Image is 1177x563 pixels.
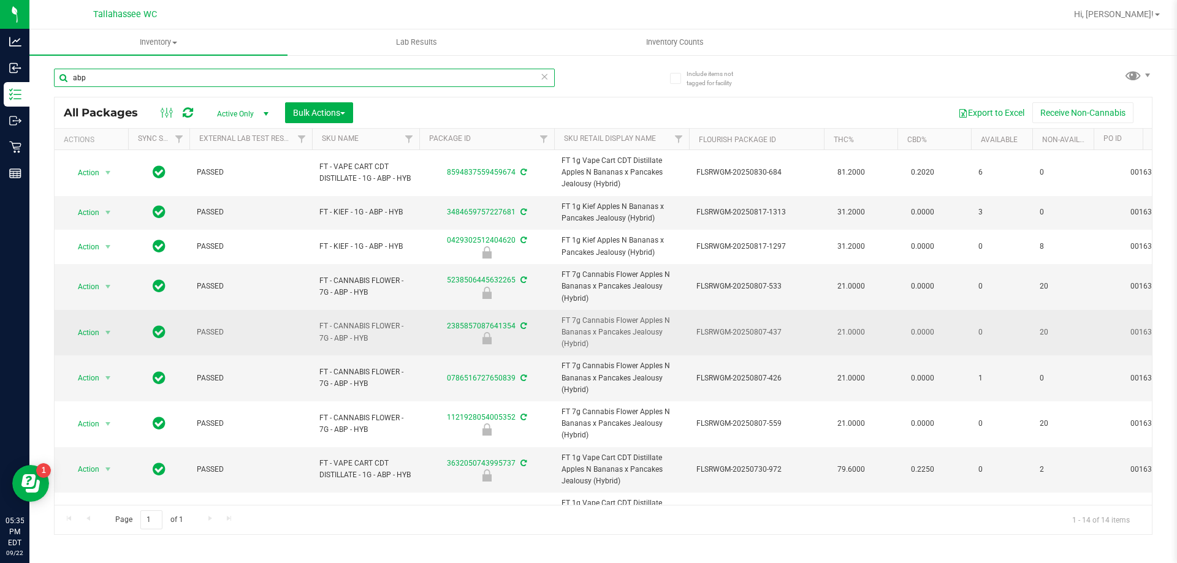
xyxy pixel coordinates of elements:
[292,129,312,149] a: Filter
[197,418,305,429] span: PASSED
[831,461,871,478] span: 79.6000
[831,203,871,221] span: 31.2000
[687,69,748,88] span: Include items not tagged for facility
[978,241,1025,252] span: 0
[519,374,527,382] span: Sync from Compliance System
[319,458,412,481] span: FT - VAPE CART CDT DISTILLATE - 1G - ABP - HYB
[101,204,116,221] span: select
[1130,419,1165,428] a: 00163486
[905,238,940,255] span: 0.0000
[1130,328,1165,336] a: 00163497
[696,418,817,429] span: FLSRWGM-20250807-559
[562,235,682,258] span: FT 1g Kief Apples N Bananas x Pancakes Jealousy (Hybrid)
[417,287,556,299] div: Newly Received
[696,167,817,178] span: FLSRWGM-20250830-684
[1103,134,1122,143] a: PO ID
[153,461,166,478] span: In Sync
[67,324,100,341] span: Action
[417,246,556,259] div: Newly Received
[831,278,871,295] span: 21.0000
[950,102,1032,123] button: Export to Excel
[519,322,527,330] span: Sync from Compliance System
[101,369,116,387] span: select
[288,29,546,55] a: Lab Results
[322,134,359,143] a: SKU Name
[197,167,305,178] span: PASSED
[905,415,940,433] span: 0.0000
[696,206,817,218] span: FLSRWGM-20250817-1313
[1040,464,1086,475] span: 2
[319,241,412,252] span: FT - KIEF - 1G - ABP - HYB
[1062,510,1140,529] span: 1 - 14 of 14 items
[519,236,527,244] span: Sync from Compliance System
[630,37,720,48] span: Inventory Counts
[1130,465,1165,474] a: 00163484
[293,108,345,118] span: Bulk Actions
[67,204,100,221] span: Action
[905,278,940,295] span: 0.0000
[67,164,100,181] span: Action
[978,418,1025,429] span: 0
[978,464,1025,475] span: 0
[669,129,689,149] a: Filter
[101,415,116,433] span: select
[562,269,682,304] span: FT 7g Cannabis Flower Apples N Bananas x Pancakes Jealousy (Hybrid)
[29,29,288,55] a: Inventory
[93,9,157,20] span: Tallahassee WC
[9,36,21,48] inline-svg: Analytics
[831,323,871,341] span: 21.0000
[447,322,516,330] a: 2385857087641354
[199,134,295,143] a: External Lab Test Result
[562,315,682,350] span: FT 7g Cannabis Flower Apples N Bananas x Pancakes Jealousy (Hybrid)
[319,504,412,527] span: FT - VAPE CART CDT DISTILLATE - 1G - ABP - HYB
[1040,167,1086,178] span: 0
[101,278,116,295] span: select
[831,369,871,387] span: 21.0000
[519,459,527,467] span: Sync from Compliance System
[67,278,100,295] span: Action
[67,369,100,387] span: Action
[1040,372,1086,384] span: 0
[36,463,51,478] iframe: Resource center unread badge
[1042,135,1097,144] a: Non-Available
[562,155,682,191] span: FT 1g Vape Cart CDT Distillate Apples N Bananas x Pancakes Jealousy (Hybrid)
[696,372,817,384] span: FLSRWGM-20250807-426
[105,510,193,529] span: Page of 1
[319,366,412,390] span: FT - CANNABIS FLOWER - 7G - ABP - HYB
[978,206,1025,218] span: 3
[197,206,305,218] span: PASSED
[12,465,49,502] iframe: Resource center
[417,469,556,482] div: Quarantine
[447,413,516,421] a: 1121928054005352
[1130,242,1165,251] a: 00163494
[6,515,24,548] p: 05:35 PM EDT
[197,464,305,475] span: PASSED
[67,415,100,433] span: Action
[1040,241,1086,252] span: 8
[905,164,940,181] span: 0.2020
[1130,168,1165,176] a: 00163497
[319,412,412,436] span: FT - CANNABIS FLOWER - 7G - ABP - HYB
[562,360,682,396] span: FT 7g Cannabis Flower Apples N Bananas x Pancakes Jealousy (Hybrid)
[197,327,305,338] span: PASSED
[1040,206,1086,218] span: 0
[9,167,21,179] inline-svg: Reports
[9,141,21,153] inline-svg: Retail
[831,415,871,433] span: 21.0000
[1130,374,1165,382] a: 00163486
[1040,327,1086,338] span: 20
[978,327,1025,338] span: 0
[1074,9,1154,19] span: Hi, [PERSON_NAME]!
[905,323,940,341] span: 0.0000
[153,164,166,181] span: In Sync
[319,161,412,184] span: FT - VAPE CART CDT DISTILLATE - 1G - ABP - HYB
[447,236,516,244] a: 0429302512404620
[519,413,527,421] span: Sync from Compliance System
[981,135,1018,144] a: Available
[447,459,516,467] a: 3632050743995737
[197,241,305,252] span: PASSED
[9,115,21,127] inline-svg: Outbound
[1130,208,1165,216] a: 00163489
[319,206,412,218] span: FT - KIEF - 1G - ABP - HYB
